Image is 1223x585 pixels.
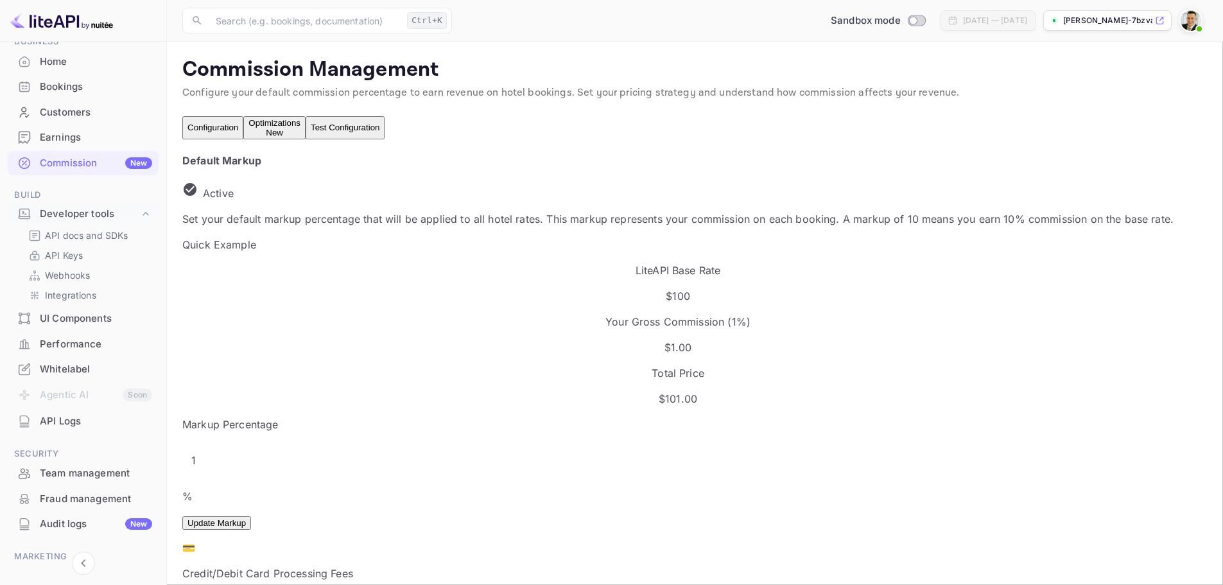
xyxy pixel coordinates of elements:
[40,362,152,377] div: Whitelabel
[40,105,152,120] div: Customers
[23,226,153,245] div: API docs and SDKs
[8,512,159,537] div: Audit logsNew
[125,157,152,169] div: New
[182,391,1174,406] p: $ 101.00
[182,516,251,530] button: Update Markup
[1181,10,1201,31] img: Hari Luker
[40,492,152,507] div: Fraud management
[40,466,152,481] div: Team management
[8,409,159,434] div: API Logs
[72,552,95,575] button: Collapse navigation
[40,311,152,326] div: UI Components
[8,461,159,485] a: Team management
[45,288,96,302] p: Integrations
[45,229,128,242] p: API docs and SDKs
[198,187,239,200] span: Active
[8,151,159,175] a: CommissionNew
[826,13,930,28] div: Switch to Production mode
[182,85,1208,101] p: Configure your default commission percentage to earn revenue on hotel bookings. Set your pricing ...
[8,487,159,512] div: Fraud management
[8,306,159,331] div: UI Components
[8,74,159,98] a: Bookings
[306,116,385,139] button: Test Configuration
[182,417,1174,432] p: Markup Percentage
[8,125,159,149] a: Earnings
[8,512,159,536] a: Audit logsNew
[8,100,159,125] div: Customers
[248,118,300,137] div: Optimizations
[8,151,159,176] div: CommissionNew
[40,207,139,222] div: Developer tools
[182,116,243,139] button: Configuration
[1063,15,1152,26] p: [PERSON_NAME]-7bzva.[PERSON_NAME]...
[8,461,159,486] div: Team management
[8,487,159,511] a: Fraud management
[8,447,159,461] span: Security
[182,442,1183,478] input: 0
[40,517,152,532] div: Audit logs
[182,314,1174,329] p: Your Gross Commission ( 1 %)
[28,229,148,242] a: API docs and SDKs
[8,357,159,382] div: Whitelabel
[963,15,1027,26] div: [DATE] — [DATE]
[40,569,152,584] div: Promo codes
[831,13,901,28] span: Sandbox mode
[23,266,153,284] div: Webhooks
[407,12,447,29] div: Ctrl+K
[182,365,1174,381] p: Total Price
[182,237,1174,252] p: Quick Example
[125,518,152,530] div: New
[8,357,159,381] a: Whitelabel
[182,566,1174,581] p: Credit/Debit Card Processing Fees
[8,332,159,356] a: Performance
[40,130,152,145] div: Earnings
[40,55,152,69] div: Home
[8,49,159,74] div: Home
[40,337,152,352] div: Performance
[28,288,148,302] a: Integrations
[40,414,152,429] div: API Logs
[8,74,159,100] div: Bookings
[45,249,83,262] p: API Keys
[8,409,159,433] a: API Logs
[182,340,1174,355] p: $ 1.00
[40,80,152,94] div: Bookings
[23,286,153,304] div: Integrations
[8,35,159,49] span: Business
[8,203,159,225] div: Developer tools
[8,125,159,150] div: Earnings
[182,540,1174,555] p: 💳
[28,249,148,262] a: API Keys
[208,8,402,33] input: Search (e.g. bookings, documentation)
[182,263,1174,278] p: LiteAPI Base Rate
[182,57,1208,83] p: Commission Management
[261,128,288,137] span: New
[40,156,152,171] div: Commission
[182,153,1174,168] h4: Default Markup
[8,550,159,564] span: Marketing
[8,49,159,73] a: Home
[8,100,159,124] a: Customers
[8,188,159,202] span: Build
[182,211,1174,227] p: Set your default markup percentage that will be applied to all hotel rates. This markup represent...
[10,10,113,31] img: LiteAPI logo
[45,268,90,282] p: Webhooks
[23,246,153,265] div: API Keys
[8,306,159,330] a: UI Components
[182,288,1174,304] p: $100
[8,332,159,357] div: Performance
[28,268,148,282] a: Webhooks
[182,489,1174,504] p: %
